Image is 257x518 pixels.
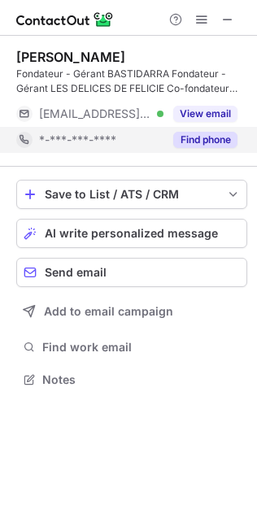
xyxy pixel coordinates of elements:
[45,227,218,240] span: AI write personalized message
[45,266,107,279] span: Send email
[45,188,219,201] div: Save to List / ATS / CRM
[42,340,241,355] span: Find work email
[173,106,237,122] button: Reveal Button
[173,132,237,148] button: Reveal Button
[16,258,247,287] button: Send email
[16,10,114,29] img: ContactOut v5.3.10
[44,305,173,318] span: Add to email campaign
[39,107,151,121] span: [EMAIL_ADDRESS][DOMAIN_NAME]
[16,368,247,391] button: Notes
[16,336,247,359] button: Find work email
[42,372,241,387] span: Notes
[16,180,247,209] button: save-profile-one-click
[16,49,125,65] div: [PERSON_NAME]
[16,297,247,326] button: Add to email campaign
[16,219,247,248] button: AI write personalized message
[16,67,247,96] div: Fondateur - Gérant BASTIDARRA Fondateur - Gérant LES DELICES DE FELICIE Co-fondateur [PERSON_NAME]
